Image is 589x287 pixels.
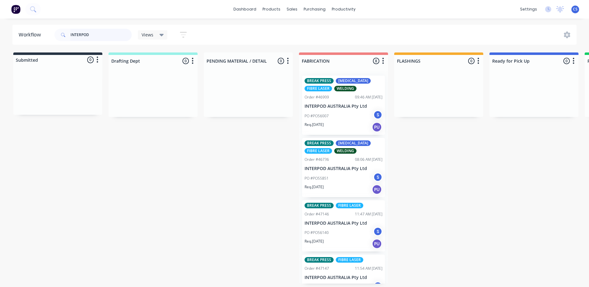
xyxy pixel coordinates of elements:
[355,211,382,217] div: 11:47 AM [DATE]
[372,185,382,194] div: PU
[305,203,334,208] div: BREAK PRESS
[305,86,332,91] div: FIBRE LASER
[334,86,356,91] div: WELDING
[355,157,382,162] div: 08:06 AM [DATE]
[305,275,382,280] p: INTERPOD AUSTRALIA Pty Ltd
[517,5,540,14] div: settings
[305,148,332,154] div: FIBRE LASER
[142,31,153,38] span: Views
[305,176,329,181] p: PO #PO55851
[305,211,329,217] div: Order #47146
[336,140,371,146] div: [MEDICAL_DATA]
[355,266,382,271] div: 11:54 AM [DATE]
[355,94,382,100] div: 09:46 AM [DATE]
[284,5,301,14] div: sales
[336,78,371,84] div: [MEDICAL_DATA]
[373,227,382,236] div: S
[305,113,329,119] p: PO #PO56007
[11,5,20,14] img: Factory
[305,104,382,109] p: INTERPOD AUSTRALIA Pty Ltd
[305,184,324,190] p: Req. [DATE]
[301,5,329,14] div: purchasing
[373,173,382,182] div: S
[70,29,132,41] input: Search for orders...
[305,94,329,100] div: Order #46909
[336,257,363,263] div: FIBRE LASER
[573,6,578,12] span: CS
[372,122,382,132] div: PU
[305,122,324,127] p: Req. [DATE]
[329,5,359,14] div: productivity
[305,157,329,162] div: Order #46736
[305,221,382,226] p: INTERPOD AUSTRALIA Pty Ltd
[305,266,329,271] div: Order #47147
[305,166,382,171] p: INTERPOD AUSTRALIA Pty Ltd
[372,239,382,249] div: PU
[19,31,44,39] div: Workflow
[373,110,382,119] div: S
[230,5,259,14] a: dashboard
[305,239,324,244] p: Req. [DATE]
[305,140,334,146] div: BREAK PRESS
[305,230,329,235] p: PO #PO56140
[302,138,385,197] div: BREAK PRESS[MEDICAL_DATA]FIBRE LASERWELDINGOrder #4673608:06 AM [DATE]INTERPOD AUSTRALIA Pty LtdP...
[305,78,334,84] div: BREAK PRESS
[334,148,356,154] div: WELDING
[302,200,385,252] div: BREAK PRESSFIBRE LASEROrder #4714611:47 AM [DATE]INTERPOD AUSTRALIA Pty LtdPO #PO56140SReq.[DATE]PU
[302,76,385,135] div: BREAK PRESS[MEDICAL_DATA]FIBRE LASERWELDINGOrder #4690909:46 AM [DATE]INTERPOD AUSTRALIA Pty LtdP...
[336,203,363,208] div: FIBRE LASER
[305,257,334,263] div: BREAK PRESS
[259,5,284,14] div: products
